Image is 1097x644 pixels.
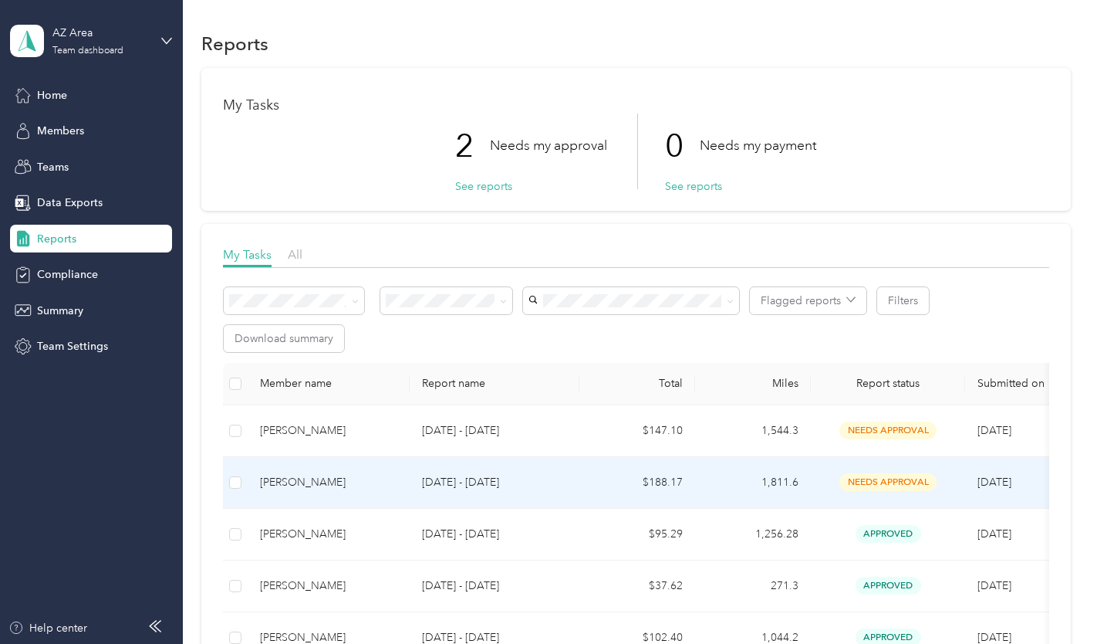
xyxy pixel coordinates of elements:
div: [PERSON_NAME] [260,578,397,595]
span: [DATE] [977,631,1011,644]
button: Flagged reports [750,287,866,314]
div: Total [592,377,683,390]
span: My Tasks [223,247,272,262]
iframe: Everlance-gr Chat Button Frame [1011,558,1097,644]
td: 271.3 [695,561,811,612]
div: Team dashboard [52,46,123,56]
p: 2 [455,114,490,178]
td: 1,544.3 [695,405,811,457]
td: $188.17 [579,457,695,509]
th: Member name [248,363,410,405]
span: Report status [823,377,953,390]
p: [DATE] - [DATE] [422,526,567,543]
span: [DATE] [977,527,1011,541]
span: needs approval [839,473,937,491]
p: 0 [665,114,700,178]
span: [DATE] [977,424,1011,437]
span: Home [37,87,67,103]
div: Member name [260,377,397,390]
th: Submitted on [965,363,1081,405]
span: Compliance [37,266,98,283]
p: [DATE] - [DATE] [422,578,567,595]
p: [DATE] - [DATE] [422,422,567,439]
span: Reports [37,231,76,247]
th: Report name [410,363,579,405]
p: [DATE] - [DATE] [422,474,567,491]
h1: Reports [201,36,268,52]
td: $147.10 [579,405,695,457]
td: $37.62 [579,561,695,612]
td: 1,811.6 [695,457,811,509]
button: See reports [665,178,722,195]
button: See reports [455,178,512,195]
div: [PERSON_NAME] [260,474,397,491]
span: Summary [37,303,83,319]
span: Teams [37,159,69,175]
p: Needs my payment [700,136,816,155]
p: Needs my approval [490,136,607,155]
span: Data Exports [37,195,103,211]
span: needs approval [839,422,937,439]
button: Download summary [224,325,344,352]
span: Team Settings [37,338,108,354]
button: Filters [877,287,929,314]
span: approved [856,577,921,595]
td: 1,256.28 [695,509,811,561]
span: Members [37,123,84,139]
span: [DATE] [977,476,1011,489]
button: Help center [8,620,87,636]
span: All [288,247,302,262]
div: AZ Area [52,25,149,41]
span: approved [856,525,921,543]
div: Miles [707,377,798,390]
td: $95.29 [579,509,695,561]
div: [PERSON_NAME] [260,526,397,543]
span: [DATE] [977,579,1011,592]
div: [PERSON_NAME] [260,422,397,439]
h1: My Tasks [223,97,1048,114]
